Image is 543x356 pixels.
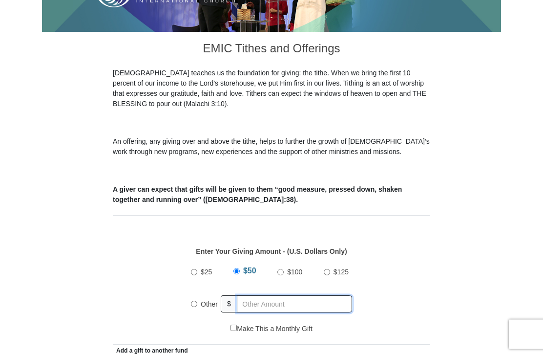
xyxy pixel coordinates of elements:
[201,301,218,309] span: Other
[196,248,347,256] strong: Enter Your Giving Amount - (U.S. Dollars Only)
[113,137,430,157] p: An offering, any giving over and above the tithe, helps to further the growth of [DEMOGRAPHIC_DAT...
[243,267,256,275] span: $50
[201,268,212,276] span: $25
[230,324,313,334] label: Make This a Monthly Gift
[113,186,402,204] b: A giver can expect that gifts will be given to them “good measure, pressed down, shaken together ...
[113,348,188,355] span: Add a gift to another fund
[230,325,237,332] input: Make This a Monthly Gift
[237,296,352,313] input: Other Amount
[287,268,302,276] span: $100
[221,296,237,313] span: $
[113,68,430,110] p: [DEMOGRAPHIC_DATA] teaches us the foundation for giving: the tithe. When we bring the first 10 pe...
[334,268,349,276] span: $125
[113,32,430,68] h3: EMIC Tithes and Offerings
